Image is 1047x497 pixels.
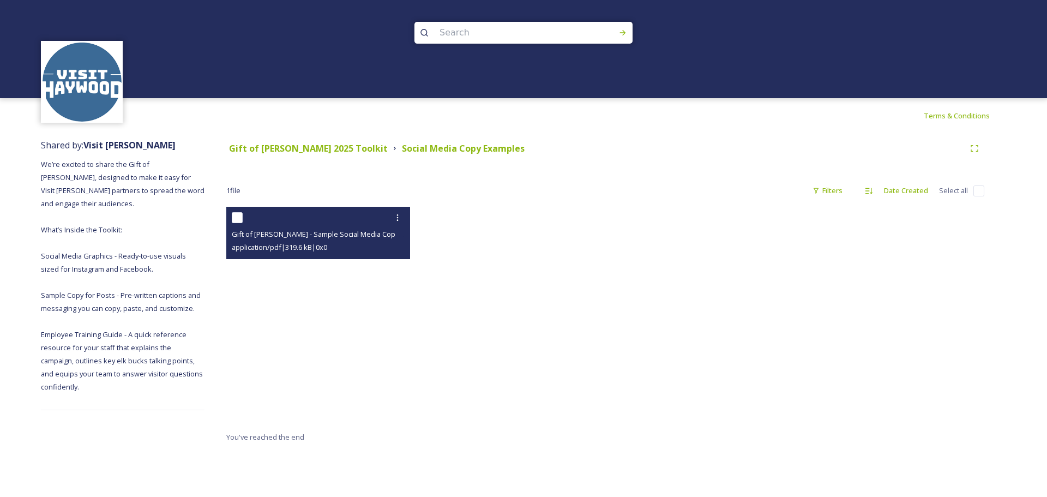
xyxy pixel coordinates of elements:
strong: Visit [PERSON_NAME] [83,139,176,151]
input: Search [434,21,583,45]
span: 1 file [226,185,240,196]
span: Select all [939,185,968,196]
strong: Social Media Copy Examples [402,142,525,154]
img: images.png [43,43,122,122]
span: Terms & Conditions [924,111,990,121]
div: Date Created [878,180,934,201]
span: You've reached the end [226,432,304,442]
span: application/pdf | 319.6 kB | 0 x 0 [232,242,327,252]
strong: Gift of [PERSON_NAME] 2025 Toolkit [229,142,388,154]
a: Terms & Conditions [924,109,1006,122]
span: We’re excited to share the Gift of [PERSON_NAME], designed to make it easy for Visit [PERSON_NAME... [41,159,206,392]
span: Gift of [PERSON_NAME] - Sample Social Media Copy for Partners.pdf [232,229,453,239]
div: Filters [807,180,848,201]
span: Shared by: [41,139,176,151]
